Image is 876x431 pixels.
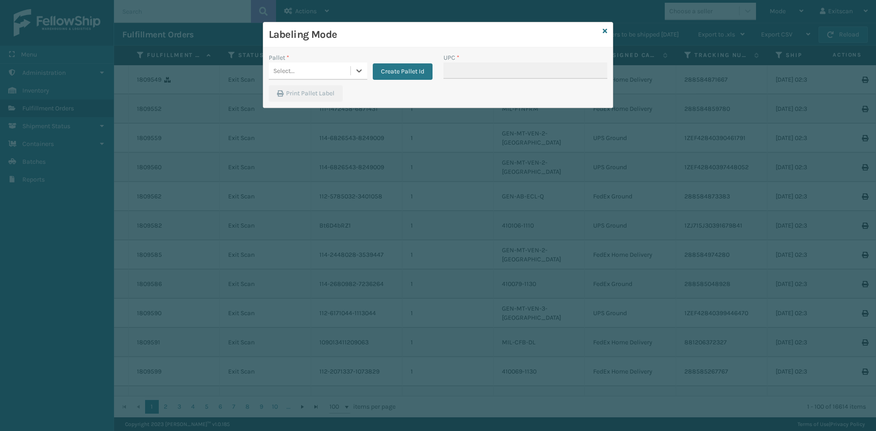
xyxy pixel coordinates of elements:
[443,53,459,62] label: UPC
[269,28,599,42] h3: Labeling Mode
[269,85,343,102] button: Print Pallet Label
[273,66,295,76] div: Select...
[373,63,433,80] button: Create Pallet Id
[269,53,289,62] label: Pallet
